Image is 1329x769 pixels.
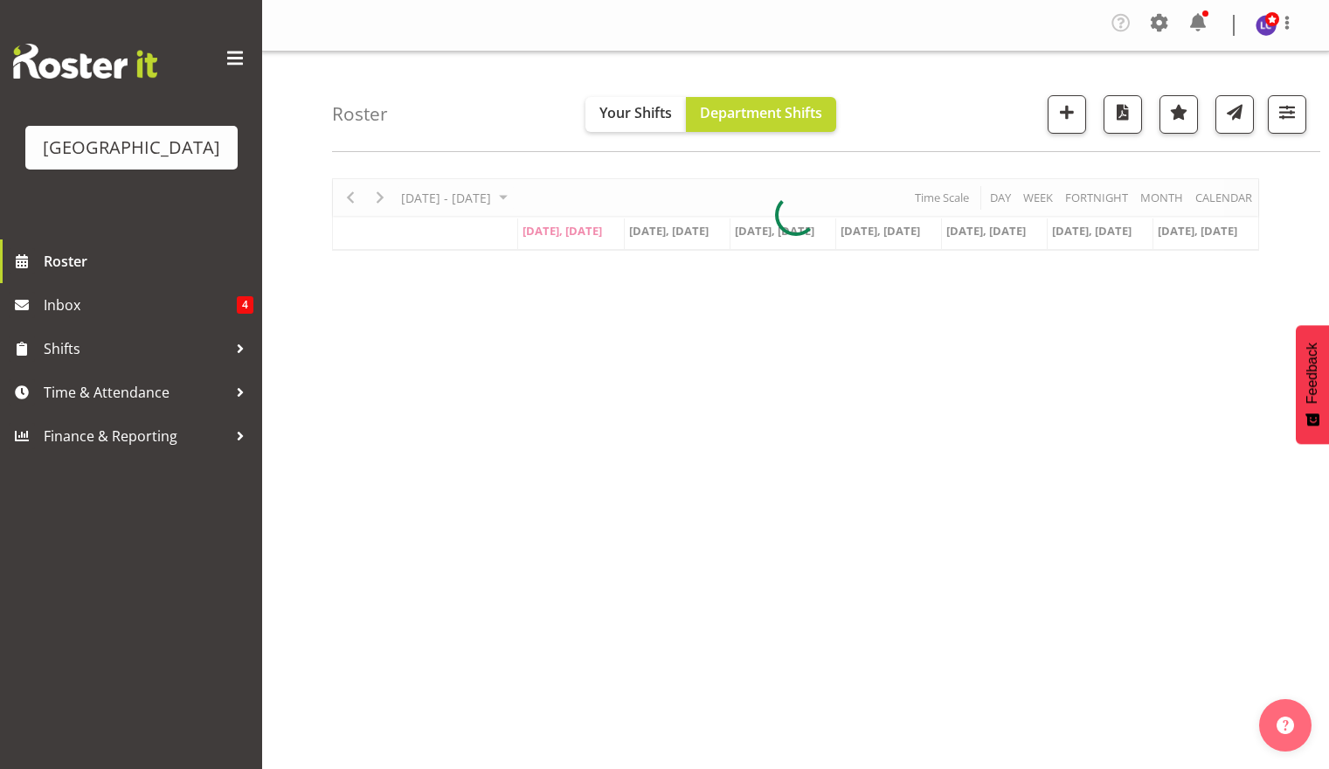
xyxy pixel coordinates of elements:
[1215,95,1254,134] button: Send a list of all shifts for the selected filtered period to all rostered employees.
[1277,717,1294,734] img: help-xxl-2.png
[332,104,388,124] h4: Roster
[237,296,253,314] span: 4
[44,248,253,274] span: Roster
[1305,343,1320,404] span: Feedback
[44,379,227,405] span: Time & Attendance
[1159,95,1198,134] button: Highlight an important date within the roster.
[43,135,220,161] div: [GEOGRAPHIC_DATA]
[1256,15,1277,36] img: laurie-cook11580.jpg
[1296,325,1329,444] button: Feedback - Show survey
[1268,95,1306,134] button: Filter Shifts
[44,336,227,362] span: Shifts
[44,292,237,318] span: Inbox
[599,103,672,122] span: Your Shifts
[1104,95,1142,134] button: Download a PDF of the roster according to the set date range.
[585,97,686,132] button: Your Shifts
[700,103,822,122] span: Department Shifts
[686,97,836,132] button: Department Shifts
[44,423,227,449] span: Finance & Reporting
[13,44,157,79] img: Rosterit website logo
[1048,95,1086,134] button: Add a new shift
